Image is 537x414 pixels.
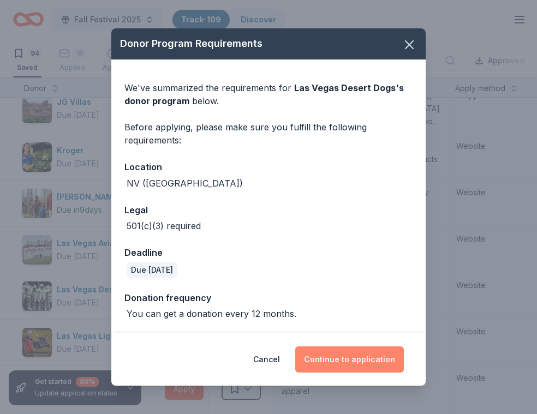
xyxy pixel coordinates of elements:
[127,219,201,232] div: 501(c)(3) required
[127,307,296,320] div: You can get a donation every 12 months.
[253,346,280,373] button: Cancel
[111,28,426,59] div: Donor Program Requirements
[124,291,413,305] div: Donation frequency
[127,262,177,278] div: Due [DATE]
[124,203,413,217] div: Legal
[295,346,404,373] button: Continue to application
[127,177,243,190] div: NV ([GEOGRAPHIC_DATA])
[124,121,413,147] div: Before applying, please make sure you fulfill the following requirements:
[124,81,413,107] div: We've summarized the requirements for below.
[124,245,413,260] div: Deadline
[124,160,413,174] div: Location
